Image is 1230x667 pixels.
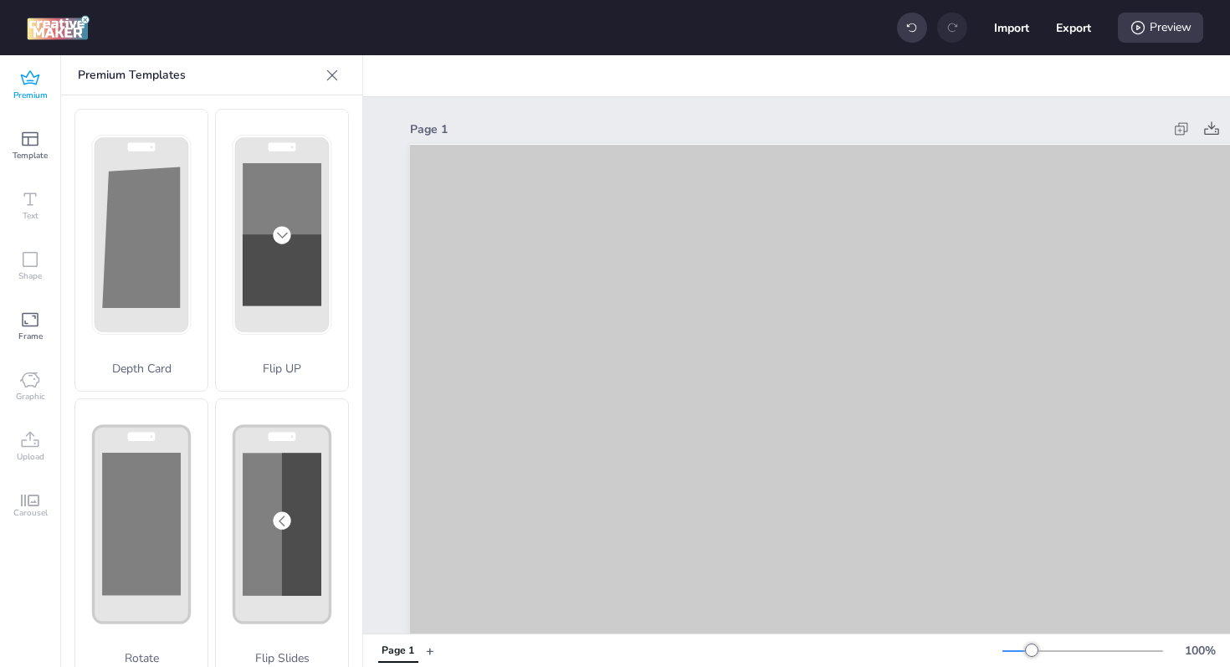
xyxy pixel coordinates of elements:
span: Graphic [16,390,45,403]
p: Flip UP [216,360,348,377]
span: Text [23,209,38,223]
div: Page 1 [410,121,1163,138]
span: Frame [18,330,43,343]
span: Premium [13,89,48,102]
div: Tabs [370,636,426,665]
button: Export [1056,10,1091,45]
span: Shape [18,269,42,283]
p: Depth Card [75,360,208,377]
div: Page 1 [382,644,414,659]
div: 100 % [1180,642,1220,659]
div: Preview [1118,13,1203,43]
img: logo Creative Maker [27,15,90,40]
p: Flip Slides [216,649,348,667]
p: Rotate [75,649,208,667]
span: Template [13,149,48,162]
p: Premium Templates [78,55,319,95]
button: Import [994,10,1029,45]
span: Carousel [13,506,48,520]
span: Upload [17,450,44,464]
button: + [426,636,434,665]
